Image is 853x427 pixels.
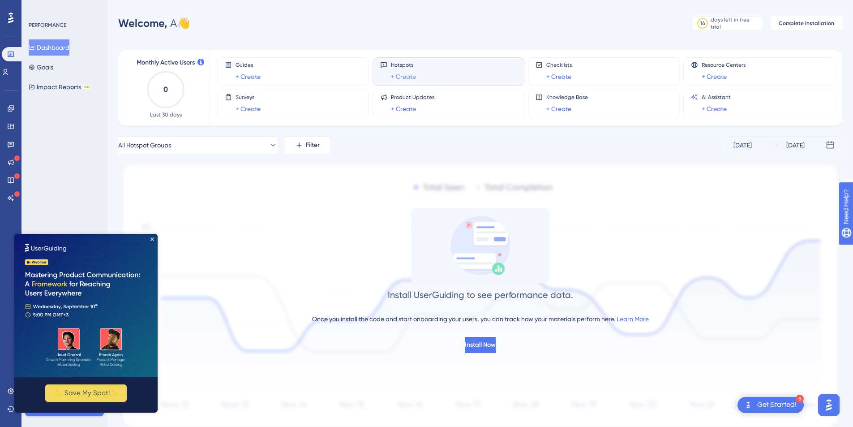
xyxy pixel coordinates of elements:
[465,337,496,353] button: Install Now
[31,151,112,168] button: ✨ Save My Spot!✨
[465,340,496,350] span: Install Now
[137,57,195,68] span: Monthly Active Users
[546,71,571,82] a: + Create
[118,16,190,30] div: A 👋
[711,16,760,30] div: days left in free trial
[29,59,53,75] button: Goals
[702,94,731,101] span: AI Assistant
[391,104,416,114] a: + Create
[796,395,804,403] div: 3
[702,104,727,114] a: + Create
[29,39,69,56] button: Dashboard
[163,85,168,94] text: 0
[617,315,649,323] a: Learn More
[391,71,416,82] a: + Create
[312,314,649,324] div: Once you install the code and start onboarding your users, you can track how your materials perfo...
[236,61,261,69] span: Guides
[786,140,805,151] div: [DATE]
[21,2,56,13] span: Need Help?
[118,140,171,151] span: All Hotspot Groups
[391,61,416,69] span: Hotspots
[136,4,140,7] div: Close Preview
[236,94,261,101] span: Surveys
[29,79,91,95] button: Impact ReportsBETA
[702,71,727,82] a: + Create
[306,140,320,151] span: Filter
[29,22,66,29] div: PERFORMANCE
[702,61,746,69] span: Resource Centers
[391,94,434,101] span: Product Updates
[737,397,804,413] div: Open Get Started! checklist, remaining modules: 3
[388,289,573,301] div: Install UserGuiding to see performance data.
[700,20,705,27] div: 14
[236,104,261,114] a: + Create
[118,136,278,154] button: All Hotspot Groups
[546,104,571,114] a: + Create
[743,400,754,410] img: launcher-image-alternative-text
[83,85,91,89] div: BETA
[285,136,330,154] button: Filter
[757,400,797,410] div: Get Started!
[546,61,572,69] span: Checklists
[733,140,752,151] div: [DATE]
[236,71,261,82] a: + Create
[546,94,588,101] span: Knowledge Base
[815,392,842,418] iframe: UserGuiding AI Assistant Launcher
[118,17,167,30] span: Welcome,
[771,16,842,30] button: Complete Installation
[779,20,834,27] span: Complete Installation
[150,111,182,118] span: Last 30 days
